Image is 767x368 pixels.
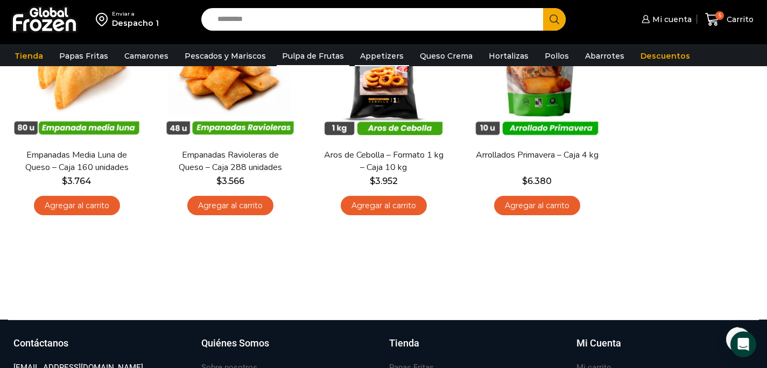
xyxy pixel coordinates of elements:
bdi: 6.380 [522,176,552,186]
bdi: 3.566 [216,176,244,186]
a: Aros de Cebolla – Formato 1 kg – Caja 10 kg [322,149,446,174]
a: Papas Fritas [54,46,114,66]
h3: Tienda [389,336,419,350]
a: Camarones [119,46,174,66]
a: Arrollados Primavera – Caja 4 kg [475,149,599,161]
a: Agregar al carrito: “Aros de Cebolla - Formato 1 kg - Caja 10 kg” [341,196,427,216]
span: Mi cuenta [650,14,692,25]
a: Agregar al carrito: “Empanadas Ravioleras de Queso - Caja 288 unidades” [187,196,273,216]
div: Despacho 1 [112,18,159,29]
div: Enviar a [112,10,159,18]
a: Pescados y Mariscos [179,46,271,66]
span: Vista Rápida [479,114,594,133]
bdi: 3.952 [370,176,398,186]
a: Empanadas Media Luna de Queso – Caja 160 unidades [15,149,139,174]
h3: Quiénes Somos [201,336,269,350]
h3: Contáctanos [13,336,68,350]
div: Open Intercom Messenger [730,331,756,357]
span: Vista Rápida [172,114,287,133]
span: 5 [715,11,724,20]
a: Agregar al carrito: “Arrollados Primavera - Caja 4 kg” [494,196,580,216]
a: Quiénes Somos [201,336,378,361]
a: Mi Cuenta [576,336,754,361]
a: Appetizers [355,46,409,66]
span: Vista Rápida [326,114,441,133]
a: Mi cuenta [639,9,692,30]
span: $ [522,176,527,186]
a: Tienda [9,46,48,66]
a: Contáctanos [13,336,191,361]
a: Pollos [539,46,574,66]
a: Empanadas Ravioleras de Queso – Caja 288 unidades [168,149,292,174]
h3: Mi Cuenta [576,336,621,350]
a: Agregar al carrito: “Empanadas Media Luna de Queso - Caja 160 unidades” [34,196,120,216]
bdi: 3.764 [62,176,92,186]
span: Carrito [724,14,754,25]
span: $ [62,176,67,186]
a: Descuentos [635,46,695,66]
img: address-field-icon.svg [96,10,112,29]
span: Vista Rápida [19,114,134,133]
a: Tienda [389,336,566,361]
span: $ [216,176,222,186]
a: Hortalizas [483,46,534,66]
button: Search button [543,8,566,31]
span: $ [370,176,375,186]
a: Abarrotes [580,46,630,66]
a: Queso Crema [414,46,478,66]
a: Pulpa de Frutas [277,46,349,66]
a: 5 Carrito [702,7,756,32]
